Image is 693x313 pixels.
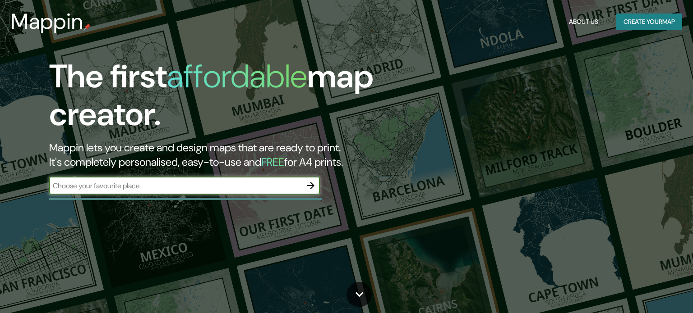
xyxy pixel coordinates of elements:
h1: The first map creator. [49,58,396,141]
h5: FREE [261,155,284,169]
button: About Us [565,14,602,30]
img: mappin-pin [83,23,91,31]
h1: affordable [167,55,307,97]
h2: Mappin lets you create and design maps that are ready to print. It's completely personalised, eas... [49,141,396,169]
input: Choose your favourite place [49,181,302,191]
h3: Mappin [11,9,83,34]
button: Create yourmap [616,14,682,30]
